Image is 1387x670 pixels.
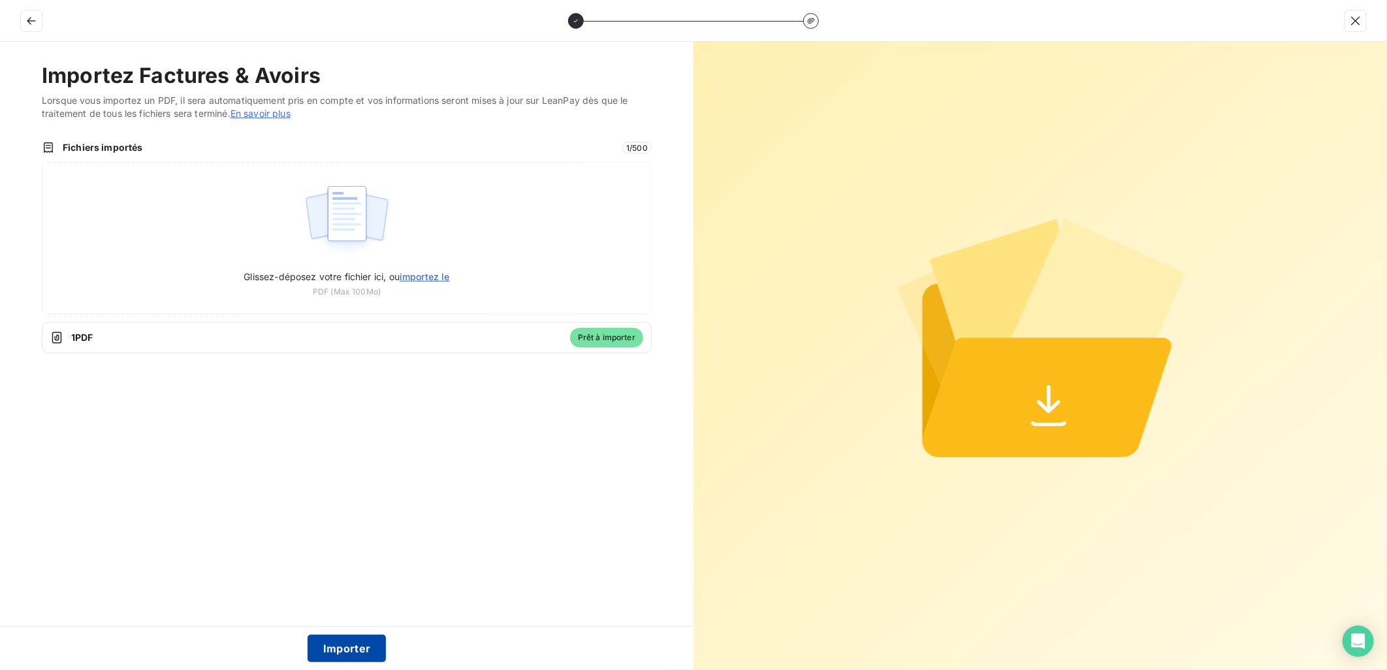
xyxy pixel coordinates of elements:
h2: Importez Factures & Avoirs [42,63,652,89]
img: illustration [304,178,391,262]
span: Fichiers importés [63,141,614,154]
span: 1 PDF [71,331,562,344]
div: Open Intercom Messenger [1343,626,1374,657]
button: Importer [308,635,387,662]
span: Glissez-déposez votre fichier ici, ou [244,271,449,282]
span: Prêt à importer [570,328,643,347]
span: 1 / 500 [622,142,652,153]
span: importez le [400,271,450,282]
span: Lorsque vous importez un PDF, il sera automatiquement pris en compte et vos informations seront m... [42,94,652,120]
a: En savoir plus [231,108,291,119]
span: PDF (Max 100Mo) [313,286,381,298]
